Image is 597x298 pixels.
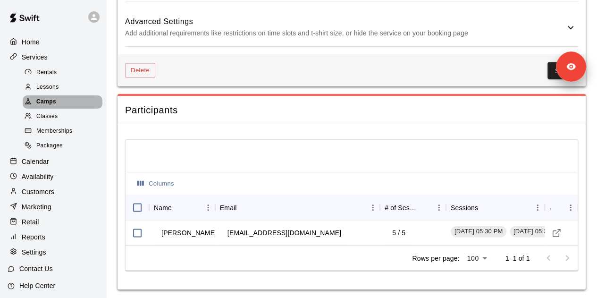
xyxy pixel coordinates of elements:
[135,176,177,191] button: Select columns
[8,245,99,259] a: Settings
[36,68,57,77] span: Rentals
[510,227,565,236] span: [DATE] 05:30 PM
[23,139,102,153] div: Packages
[19,264,53,273] p: Contact Us
[23,139,106,153] a: Packages
[23,81,102,94] div: Lessons
[22,247,46,257] p: Settings
[23,66,102,79] div: Rentals
[8,50,99,64] a: Services
[125,103,578,116] span: Participants
[125,27,565,39] p: Add additional requirements like restrictions on time slots and t-shirt size, or hide the service...
[23,125,102,138] div: Memberships
[23,124,106,139] a: Memberships
[366,200,380,214] button: Menu
[172,201,185,214] button: Sort
[149,194,215,221] div: Name
[201,200,215,214] button: Menu
[8,200,99,214] a: Marketing
[36,83,59,92] span: Lessons
[8,215,99,229] a: Retail
[463,251,490,265] div: 100
[154,220,224,245] td: [PERSON_NAME]
[412,253,459,263] p: Rows per page:
[8,154,99,169] a: Calendar
[385,194,419,221] div: # of Sessions
[419,201,432,214] button: Sort
[545,194,578,221] div: Actions
[451,194,478,221] div: Sessions
[125,9,578,46] div: Advanced SettingsAdd additional requirements like restrictions on time slots and t-shirt size, or...
[446,194,545,221] div: Sessions
[36,141,63,151] span: Packages
[125,16,565,28] h6: Advanced Settings
[8,170,99,184] a: Availability
[22,52,48,62] p: Services
[22,232,45,242] p: Reports
[19,281,55,290] p: Help Center
[549,226,563,240] a: Visit customer profile
[550,201,563,214] button: Sort
[22,202,51,212] p: Marketing
[530,200,545,214] button: Menu
[215,194,380,221] div: Email
[125,63,155,77] button: Delete
[23,65,106,80] a: Rentals
[478,201,491,214] button: Sort
[237,201,250,214] button: Sort
[220,194,237,221] div: Email
[220,220,349,245] td: [EMAIL_ADDRESS][DOMAIN_NAME]
[23,95,106,110] a: Camps
[22,157,49,166] p: Calendar
[22,217,39,227] p: Retail
[36,112,58,121] span: Classes
[154,194,172,221] div: Name
[22,187,54,196] p: Customers
[36,97,56,107] span: Camps
[505,253,530,263] p: 1–1 of 1
[23,95,102,109] div: Camps
[36,127,72,136] span: Memberships
[451,227,506,236] span: [DATE] 05:30 PM
[385,220,413,245] td: 5 / 5
[8,185,99,199] a: Customers
[22,37,40,47] p: Home
[23,80,106,94] a: Lessons
[22,172,54,181] p: Availability
[23,110,106,124] a: Classes
[8,230,99,244] a: Reports
[23,110,102,123] div: Classes
[8,35,99,49] a: Home
[563,200,578,214] button: Menu
[380,194,446,221] div: # of Sessions
[547,62,579,79] button: Save
[432,200,446,214] button: Menu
